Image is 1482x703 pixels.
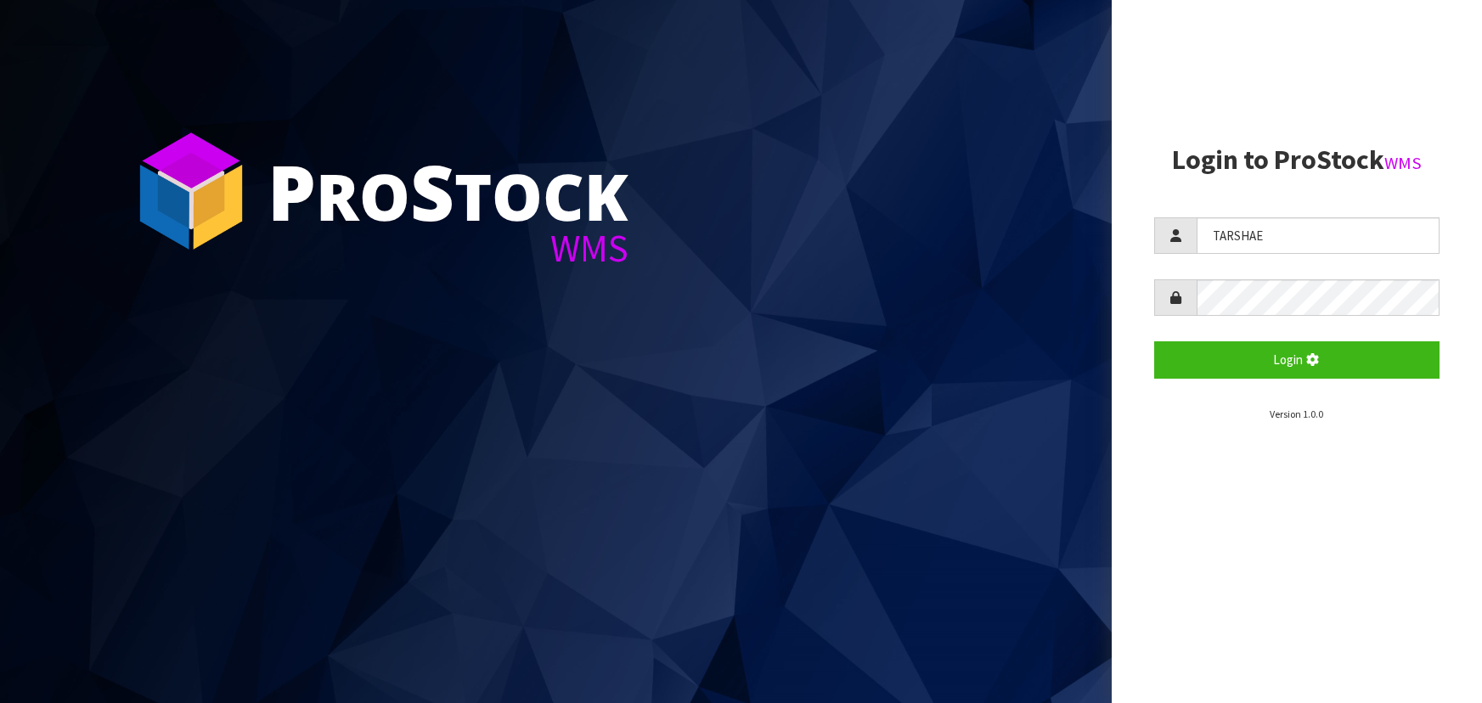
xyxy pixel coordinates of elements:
small: Version 1.0.0 [1270,408,1323,420]
img: ProStock Cube [127,127,255,255]
input: Username [1197,217,1440,254]
div: ro tock [268,153,628,229]
small: WMS [1384,152,1422,174]
button: Login [1154,341,1440,378]
div: WMS [268,229,628,267]
h2: Login to ProStock [1154,145,1440,175]
span: S [410,139,454,243]
span: P [268,139,316,243]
